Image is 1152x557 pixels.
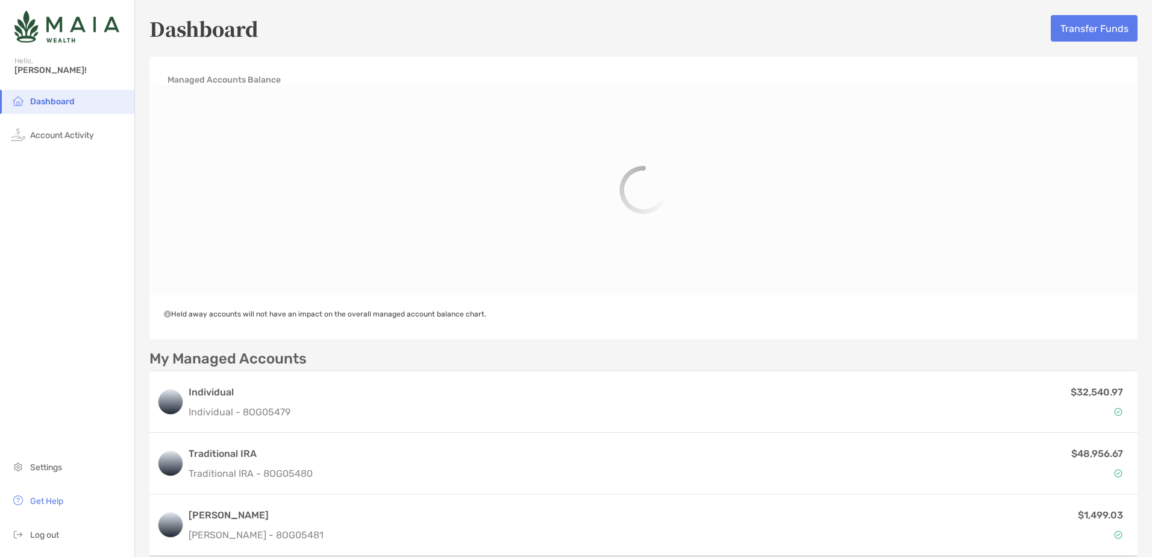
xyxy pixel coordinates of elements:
[189,508,324,523] h3: [PERSON_NAME]
[167,75,281,85] h4: Managed Accounts Balance
[1114,530,1122,539] img: Account Status icon
[1051,15,1138,42] button: Transfer Funds
[158,390,183,414] img: logo account
[189,527,324,543] p: [PERSON_NAME] - 8OG05481
[11,459,25,474] img: settings icon
[164,310,486,318] span: Held away accounts will not have an impact on the overall managed account balance chart.
[189,447,313,461] h3: Traditional IRA
[1114,408,1122,416] img: Account Status icon
[30,462,62,473] span: Settings
[14,5,119,48] img: Zoe Logo
[30,496,63,506] span: Get Help
[189,466,313,481] p: Traditional IRA - 8OG05480
[11,493,25,508] img: get-help icon
[11,127,25,142] img: activity icon
[1114,469,1122,477] img: Account Status icon
[14,65,127,75] span: [PERSON_NAME]!
[149,14,258,42] h5: Dashboard
[189,385,290,400] h3: Individual
[11,527,25,541] img: logout icon
[1071,385,1123,400] p: $32,540.97
[30,530,59,540] span: Log out
[1071,446,1123,461] p: $48,956.67
[30,96,75,107] span: Dashboard
[149,351,307,367] p: My Managed Accounts
[11,93,25,108] img: household icon
[30,130,94,140] span: Account Activity
[158,513,183,537] img: logo account
[189,404,290,420] p: Individual - 8OG05479
[1078,508,1123,523] p: $1,499.03
[158,452,183,476] img: logo account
